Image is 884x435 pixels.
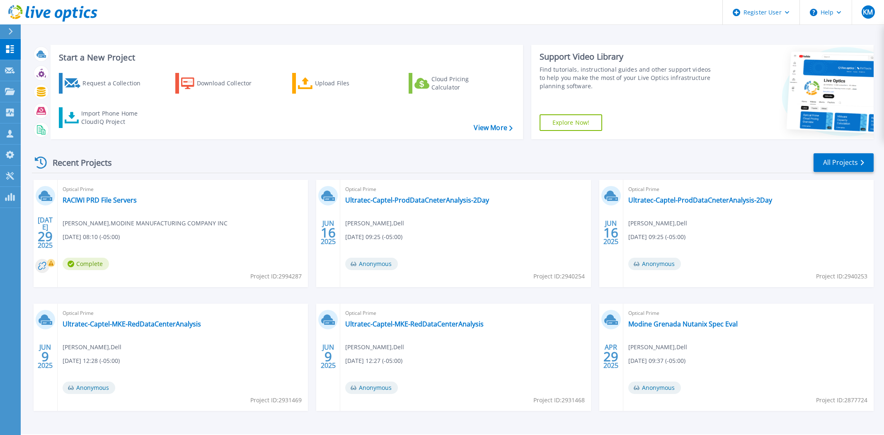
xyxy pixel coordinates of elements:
a: Ultratec-Captel-ProdDataCneterAnalysis-2Day [345,196,489,204]
span: [DATE] 09:25 (-05:00) [628,232,685,242]
div: Download Collector [197,75,263,92]
span: Project ID: 2931469 [250,396,302,405]
a: Cloud Pricing Calculator [409,73,501,94]
span: [DATE] 12:27 (-05:00) [345,356,402,365]
div: Import Phone Home CloudIQ Project [81,109,146,126]
span: [DATE] 12:28 (-05:00) [63,356,120,365]
a: Ultratec-Captel-MKE-RedDataCenterAnalysis [63,320,201,328]
span: Anonymous [628,382,681,394]
span: Optical Prime [63,185,303,194]
a: Modine Grenada Nutanix Spec Eval [628,320,738,328]
span: Anonymous [345,258,398,270]
span: 9 [41,353,49,360]
span: Optical Prime [628,185,869,194]
a: Ultratec-Captel-ProdDataCneterAnalysis-2Day [628,196,772,204]
span: [DATE] 09:37 (-05:00) [628,356,685,365]
a: Request a Collection [59,73,151,94]
div: JUN 2025 [320,217,336,248]
span: 29 [603,353,618,360]
div: Recent Projects [32,152,123,173]
div: Request a Collection [82,75,149,92]
div: JUN 2025 [37,341,53,372]
span: Project ID: 2994287 [250,272,302,281]
span: Anonymous [345,382,398,394]
span: Anonymous [63,382,115,394]
div: JUN 2025 [320,341,336,372]
span: [PERSON_NAME] , Dell [345,219,404,228]
span: Project ID: 2940254 [533,272,585,281]
div: [DATE] 2025 [37,217,53,248]
span: 16 [321,229,336,236]
span: KM [863,9,873,15]
span: [DATE] 08:10 (-05:00) [63,232,120,242]
span: [DATE] 09:25 (-05:00) [345,232,402,242]
span: [PERSON_NAME] , Dell [628,219,687,228]
div: Upload Files [315,75,381,92]
span: Project ID: 2940253 [816,272,867,281]
div: JUN 2025 [603,217,619,248]
span: [PERSON_NAME] , Dell [628,343,687,352]
span: Optical Prime [345,309,586,318]
a: Explore Now! [540,114,603,131]
a: Download Collector [175,73,268,94]
span: [PERSON_NAME] , Dell [345,343,404,352]
span: 9 [325,353,332,360]
span: Optical Prime [628,309,869,318]
div: Support Video Library [540,51,715,62]
span: Optical Prime [345,185,586,194]
span: Project ID: 2877724 [816,396,867,405]
span: Optical Prime [63,309,303,318]
a: Upload Files [292,73,385,94]
span: Complete [63,258,109,270]
span: 16 [603,229,618,236]
a: View More [474,124,512,132]
span: [PERSON_NAME] , Dell [63,343,121,352]
a: All Projects [814,153,874,172]
h3: Start a New Project [59,53,512,62]
span: Project ID: 2931468 [533,396,585,405]
div: Cloud Pricing Calculator [431,75,498,92]
span: [PERSON_NAME] , MODINE MANUFACTURING COMPANY INC [63,219,228,228]
span: 29 [38,233,53,240]
span: Anonymous [628,258,681,270]
div: Find tutorials, instructional guides and other support videos to help you make the most of your L... [540,65,715,90]
a: Ultratec-Captel-MKE-RedDataCenterAnalysis [345,320,484,328]
div: APR 2025 [603,341,619,372]
a: RACIWI PRD File Servers [63,196,137,204]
